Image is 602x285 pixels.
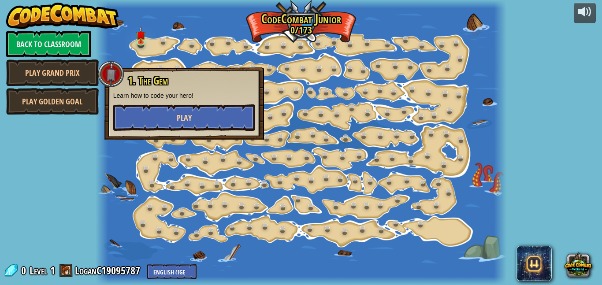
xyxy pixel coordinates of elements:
[21,263,29,278] span: 0
[128,73,168,88] span: 1. The Gem
[113,104,255,131] button: Play
[6,3,119,29] img: CodeCombat - Learn how to code by playing a game
[6,59,99,86] a: Play Grand Prix
[6,88,99,115] a: Play Golden Goal
[75,263,143,278] a: LoganC19095787
[574,3,596,23] button: Adjust volume
[177,112,192,123] span: Play
[50,263,55,278] span: 1
[136,26,145,43] img: level-banner-unstarted.png
[6,31,91,57] a: Back to Classroom
[30,263,47,278] span: Level
[113,91,255,100] p: Learn how to code your hero!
